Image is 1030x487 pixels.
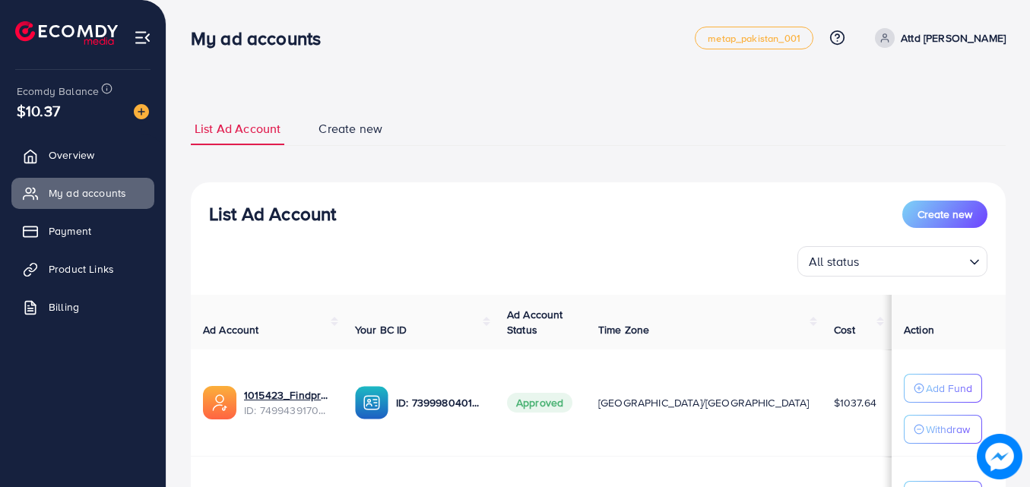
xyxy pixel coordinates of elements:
[17,84,99,99] span: Ecomdy Balance
[507,307,563,337] span: Ad Account Status
[49,299,79,315] span: Billing
[49,261,114,277] span: Product Links
[11,292,154,322] a: Billing
[209,203,336,225] h3: List Ad Account
[904,374,982,403] button: Add Fund
[11,140,154,170] a: Overview
[244,403,331,418] span: ID: 7499439170620899346
[11,216,154,246] a: Payment
[17,100,60,122] span: $10.37
[917,207,972,222] span: Create new
[134,29,151,46] img: menu
[806,251,863,273] span: All status
[598,322,649,337] span: Time Zone
[49,147,94,163] span: Overview
[319,120,382,138] span: Create new
[244,387,331,403] a: 1015423_Findproduct_1746099618697
[901,29,1006,47] p: Attd [PERSON_NAME]
[134,104,149,119] img: image
[355,386,388,419] img: ic-ba-acc.ded83a64.svg
[834,395,876,410] span: $1037.64
[11,254,154,284] a: Product Links
[598,395,810,410] span: [GEOGRAPHIC_DATA]/[GEOGRAPHIC_DATA]
[49,223,91,239] span: Payment
[507,393,572,413] span: Approved
[904,322,934,337] span: Action
[695,27,813,49] a: metap_pakistan_001
[904,415,982,444] button: Withdraw
[11,178,154,208] a: My ad accounts
[203,322,259,337] span: Ad Account
[869,28,1006,48] a: Attd [PERSON_NAME]
[834,322,856,337] span: Cost
[203,386,236,419] img: ic-ads-acc.e4c84228.svg
[195,120,280,138] span: List Ad Account
[797,246,987,277] div: Search for option
[864,248,963,273] input: Search for option
[191,27,333,49] h3: My ad accounts
[244,387,331,419] div: <span class='underline'>1015423_Findproduct_1746099618697</span></br>7499439170620899346
[902,201,987,228] button: Create new
[15,21,118,45] img: logo
[977,434,1022,479] img: image
[708,33,800,43] span: metap_pakistan_001
[355,322,407,337] span: Your BC ID
[49,185,126,201] span: My ad accounts
[926,420,970,438] p: Withdraw
[396,394,483,412] p: ID: 7399980401722310657
[926,379,972,397] p: Add Fund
